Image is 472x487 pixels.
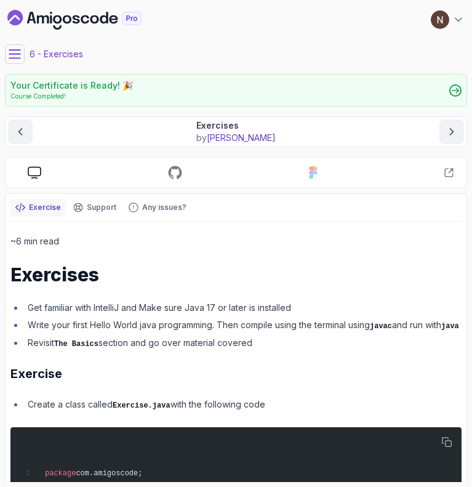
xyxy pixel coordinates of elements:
a: course slides [18,166,51,179]
button: Support button [68,199,121,216]
p: Support [87,203,116,212]
code: javac [370,322,392,331]
code: The Basics [54,340,98,348]
span: package [45,469,76,478]
button: notes button [10,199,66,216]
span: [PERSON_NAME] [207,132,276,143]
p: 6 - Exercises [30,48,83,60]
code: Exercise.java [113,401,170,410]
code: java [441,322,459,331]
span: com.amigoscode; [76,469,142,478]
img: user profile image [431,10,449,29]
li: Create a class called with the following code [24,397,462,413]
button: user profile image [430,10,465,30]
li: Get familiar with IntelliJ and Make sure Java 17 or later is installed [24,300,462,315]
li: Revisit section and go over material covered [24,336,462,351]
h2: Exercise [10,365,462,382]
button: previous content [8,119,33,144]
a: Dashboard [7,10,170,30]
p: Exercise [29,203,61,212]
button: Feedback button [124,199,191,216]
p: Exercises [196,119,276,132]
p: Course Completed! [10,92,133,101]
li: Write your first Hello World java programming. Then compile using the terminal using and run with [24,318,462,333]
h1: Exercises [10,264,462,286]
p: ~6 min read [10,234,462,249]
p: Any issues? [142,203,186,212]
a: Your Certificate is Ready! 🎉Course Completed! [5,74,467,107]
p: by [196,132,276,144]
h2: Your Certificate is Ready! 🎉 [10,79,133,92]
button: next content [439,119,464,144]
